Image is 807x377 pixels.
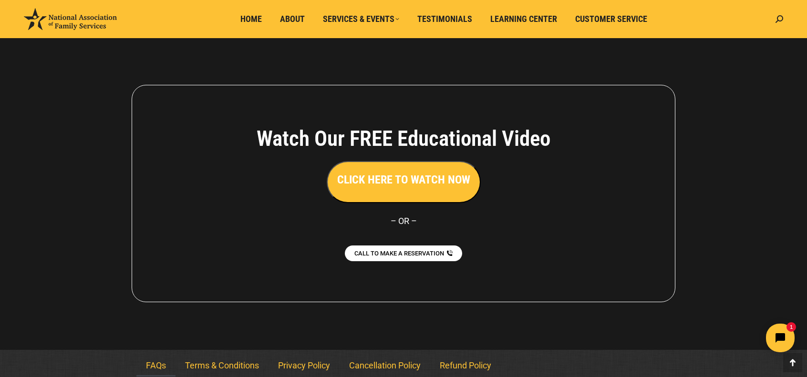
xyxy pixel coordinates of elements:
[24,8,117,30] img: National Association of Family Services
[240,14,262,24] span: Home
[345,245,462,261] a: CALL TO MAKE A RESERVATION
[575,14,647,24] span: Customer Service
[273,10,311,28] a: About
[176,355,269,377] a: Terms & Conditions
[490,14,557,24] span: Learning Center
[136,355,176,377] a: FAQs
[323,14,399,24] span: Services & Events
[417,14,472,24] span: Testimonials
[411,10,479,28] a: Testimonials
[204,126,603,152] h4: Watch Our FREE Educational Video
[484,10,564,28] a: Learning Center
[569,10,654,28] a: Customer Service
[327,161,481,203] button: CLICK HERE TO WATCH NOW
[639,316,803,360] iframe: Tidio Chat
[430,355,501,377] a: Refund Policy
[337,172,470,188] h3: CLICK HERE TO WATCH NOW
[269,355,340,377] a: Privacy Policy
[354,250,444,256] span: CALL TO MAKE A RESERVATION
[340,355,430,377] a: Cancellation Policy
[391,216,417,226] span: – OR –
[234,10,269,28] a: Home
[280,14,305,24] span: About
[327,175,481,185] a: CLICK HERE TO WATCH NOW
[136,355,671,377] nav: Menu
